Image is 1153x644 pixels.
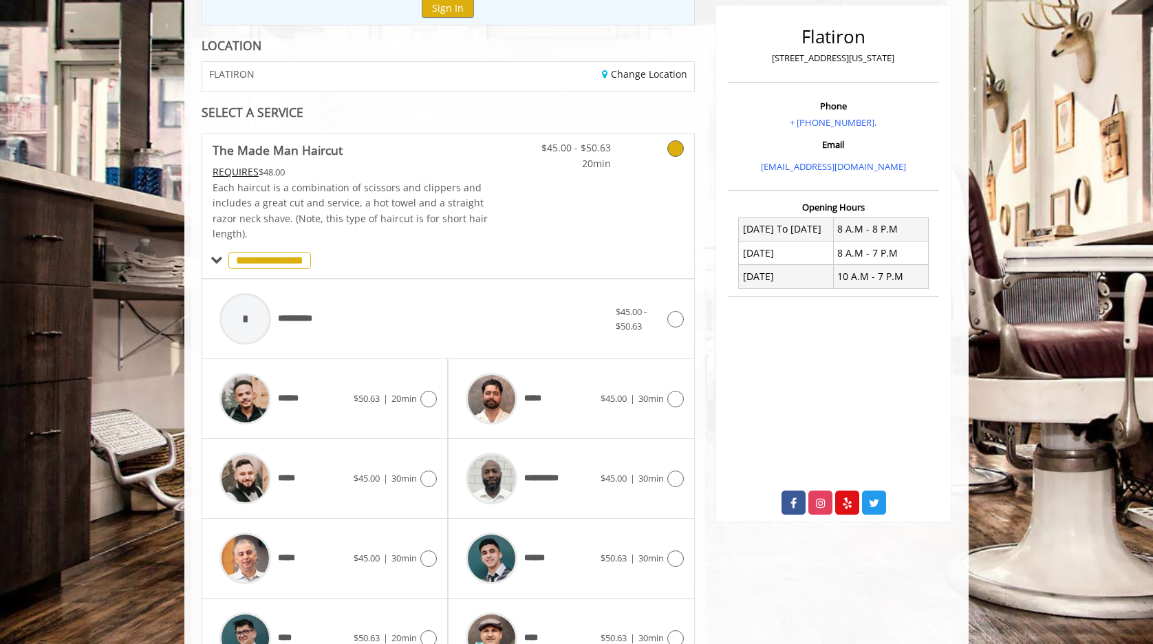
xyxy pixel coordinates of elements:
[391,632,417,644] span: 20min
[739,241,834,265] td: [DATE]
[601,632,627,644] span: $50.63
[731,101,936,111] h3: Phone
[354,472,380,484] span: $45.00
[354,552,380,564] span: $45.00
[602,67,687,80] a: Change Location
[728,202,939,212] h3: Opening Hours
[833,265,928,288] td: 10 A.M - 7 P.M
[630,632,635,644] span: |
[202,106,695,119] div: SELECT A SERVICE
[616,305,647,332] span: $45.00 - $50.63
[601,392,627,405] span: $45.00
[213,140,343,160] b: The Made Man Haircut
[213,164,489,180] div: $48.00
[638,552,664,564] span: 30min
[731,51,936,65] p: [STREET_ADDRESS][US_STATE]
[213,165,259,178] span: This service needs some Advance to be paid before we block your appointment
[739,217,834,241] td: [DATE] To [DATE]
[202,37,261,54] b: LOCATION
[213,181,488,240] span: Each haircut is a combination of scissors and clippers and includes a great cut and service, a ho...
[354,392,380,405] span: $50.63
[601,472,627,484] span: $45.00
[209,69,255,79] span: FLATIRON
[601,552,627,564] span: $50.63
[383,632,388,644] span: |
[790,116,876,129] a: + [PHONE_NUMBER].
[391,472,417,484] span: 30min
[761,160,906,173] a: [EMAIL_ADDRESS][DOMAIN_NAME]
[354,632,380,644] span: $50.63
[638,392,664,405] span: 30min
[638,472,664,484] span: 30min
[383,552,388,564] span: |
[391,392,417,405] span: 20min
[833,241,928,265] td: 8 A.M - 7 P.M
[391,552,417,564] span: 30min
[739,265,834,288] td: [DATE]
[630,392,635,405] span: |
[630,472,635,484] span: |
[630,552,635,564] span: |
[530,140,611,155] span: $45.00 - $50.63
[833,217,928,241] td: 8 A.M - 8 P.M
[731,140,936,149] h3: Email
[638,632,664,644] span: 30min
[731,27,936,47] h2: Flatiron
[530,156,611,171] span: 20min
[383,472,388,484] span: |
[383,392,388,405] span: |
